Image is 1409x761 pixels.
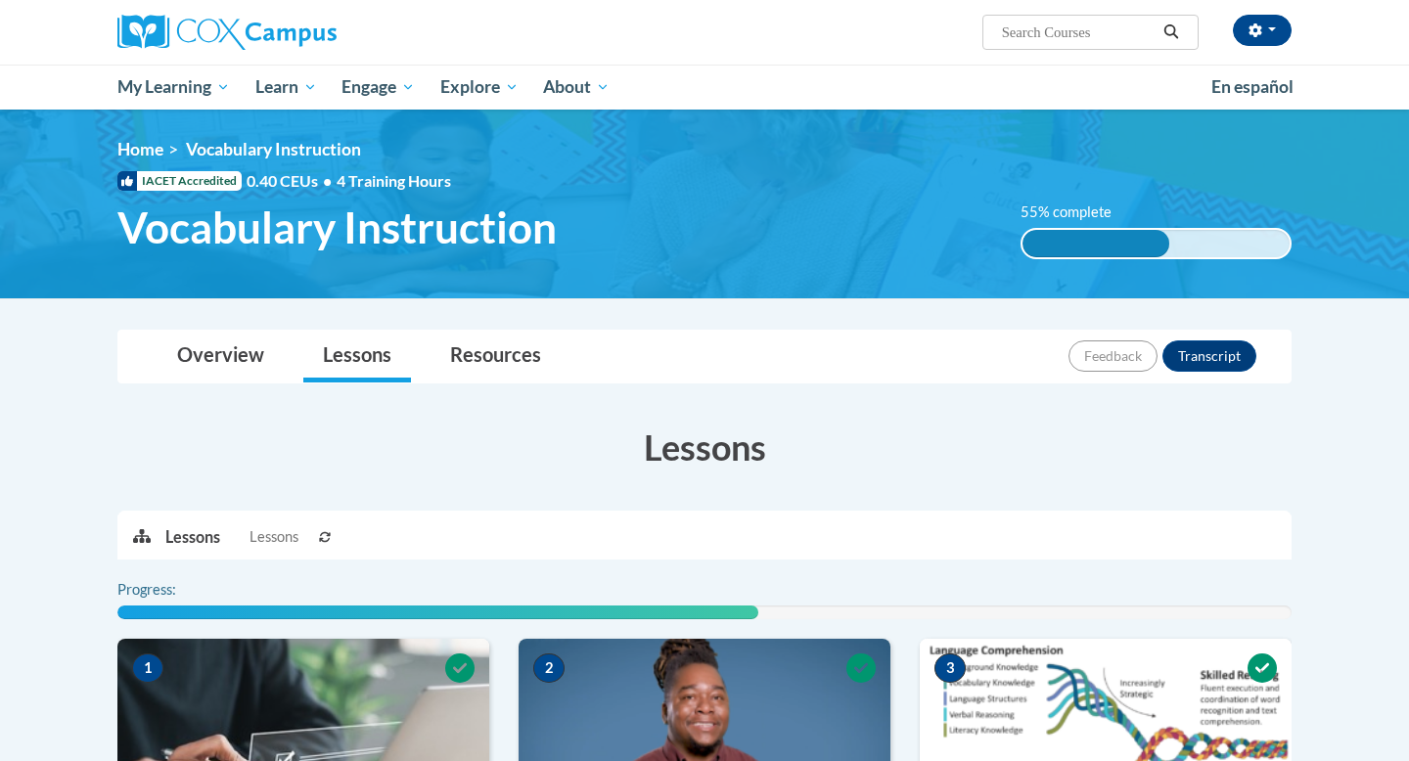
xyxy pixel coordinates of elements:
span: 1 [132,653,163,683]
span: Learn [255,75,317,99]
div: 55% complete [1023,230,1169,257]
img: Cox Campus [117,15,337,50]
a: Lessons [303,331,411,382]
a: Learn [243,65,330,110]
h3: Lessons [117,423,1292,471]
a: En español [1199,67,1306,108]
span: • [323,171,332,190]
a: Explore [428,65,531,110]
button: Account Settings [1233,15,1292,46]
span: En español [1211,76,1294,97]
a: My Learning [105,65,243,110]
button: Search [1157,21,1186,44]
span: About [543,75,610,99]
label: 55% complete [1021,201,1133,223]
a: Resources [431,331,561,382]
span: Explore [440,75,519,99]
span: Engage [341,75,415,99]
a: Cox Campus [117,15,489,50]
span: Vocabulary Instruction [117,201,557,253]
span: Lessons [250,526,298,548]
span: IACET Accredited [117,171,242,191]
span: Vocabulary Instruction [186,139,361,159]
label: Progress: [117,579,230,601]
button: Feedback [1068,340,1158,372]
span: 4 Training Hours [337,171,451,190]
button: Transcript [1162,340,1256,372]
p: Lessons [165,526,220,548]
span: 0.40 CEUs [247,170,337,192]
span: My Learning [117,75,230,99]
a: Engage [329,65,428,110]
div: Main menu [88,65,1321,110]
span: 2 [533,653,565,683]
a: Home [117,139,163,159]
span: 3 [934,653,966,683]
a: About [531,65,623,110]
a: Overview [158,331,284,382]
input: Search Courses [1000,21,1157,44]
